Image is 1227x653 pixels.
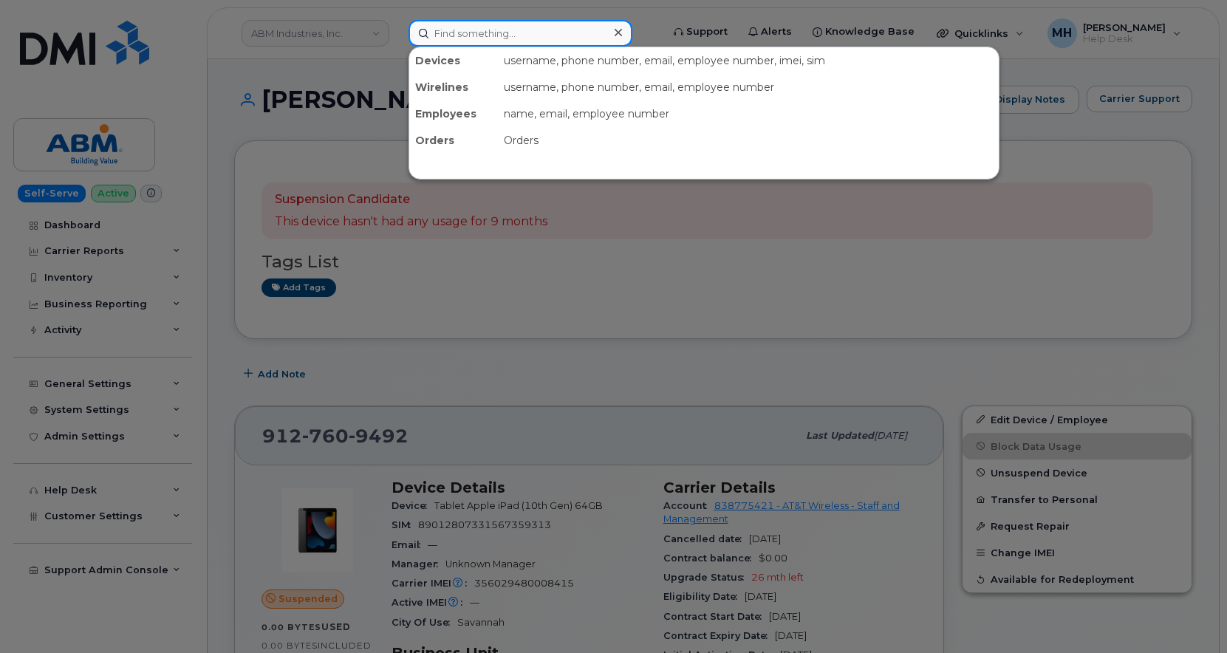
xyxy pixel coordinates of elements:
div: Orders [409,127,498,154]
div: Wirelines [409,74,498,100]
div: Employees [409,100,498,127]
div: Orders [498,127,999,154]
div: name, email, employee number [498,100,999,127]
div: username, phone number, email, employee number [498,74,999,100]
div: username, phone number, email, employee number, imei, sim [498,47,999,74]
div: Devices [409,47,498,74]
